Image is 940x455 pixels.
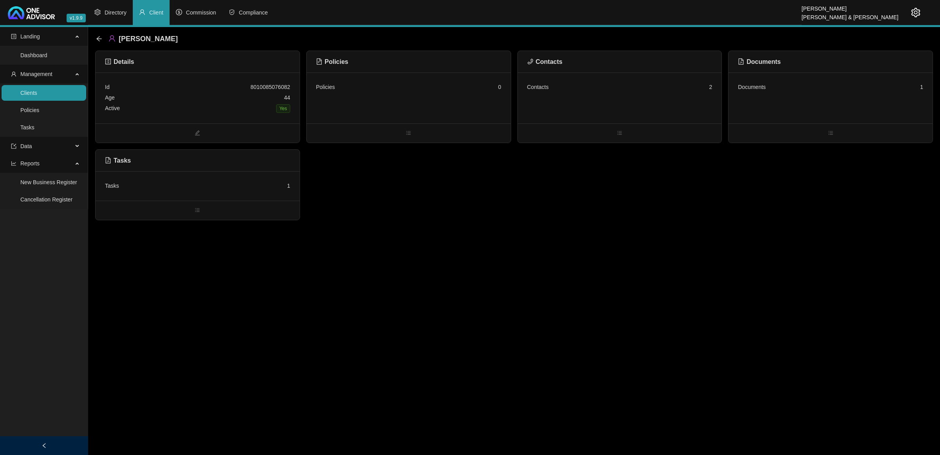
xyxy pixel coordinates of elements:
span: setting [94,9,101,15]
div: Active [105,104,120,113]
a: Clients [20,90,37,96]
span: file-pdf [105,157,111,163]
span: bars [96,207,300,215]
span: Details [105,58,134,65]
span: edit [96,129,300,138]
span: import [11,143,16,149]
a: Tasks [20,124,34,131]
span: setting [911,8,920,17]
a: Dashboard [20,52,47,58]
div: 1 [920,83,923,91]
div: Documents [738,83,766,91]
span: bars [518,129,722,138]
span: Compliance [239,9,268,16]
span: 44 [284,94,290,101]
span: dollar [176,9,182,15]
span: Management [20,71,52,77]
span: Directory [105,9,127,16]
span: bars [728,129,933,138]
div: 2 [709,83,712,91]
span: Yes [276,104,290,113]
a: Cancellation Register [20,196,72,203]
span: arrow-left [96,36,102,42]
span: Commission [186,9,216,16]
span: bars [307,129,511,138]
div: [PERSON_NAME] & [PERSON_NAME] [802,11,898,19]
span: file-text [316,58,322,65]
span: Data [20,143,32,149]
span: Documents [738,58,781,65]
span: Contacts [527,58,562,65]
div: Contacts [527,83,549,91]
span: user [139,9,145,15]
span: Tasks [105,157,131,164]
div: Tasks [105,181,119,190]
span: safety [229,9,235,15]
span: Landing [20,33,40,40]
div: 8010085076082 [251,83,290,91]
span: file-pdf [738,58,744,65]
div: Age [105,93,115,102]
span: Client [149,9,163,16]
a: New Business Register [20,179,77,185]
span: phone [527,58,533,65]
div: 1 [287,181,290,190]
span: line-chart [11,161,16,166]
span: Policies [316,58,348,65]
div: [PERSON_NAME] [802,2,898,11]
span: user [11,71,16,77]
span: Reports [20,160,40,167]
span: profile [105,58,111,65]
a: Policies [20,107,39,113]
img: 2df55531c6924b55f21c4cf5d4484680-logo-light.svg [8,6,55,19]
div: 0 [498,83,501,91]
span: v1.9.9 [67,14,86,22]
span: [PERSON_NAME] [119,35,178,43]
div: back [96,36,102,42]
span: left [42,443,47,448]
span: user [108,35,116,42]
div: Id [105,83,110,91]
span: profile [11,34,16,39]
div: Policies [316,83,335,91]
